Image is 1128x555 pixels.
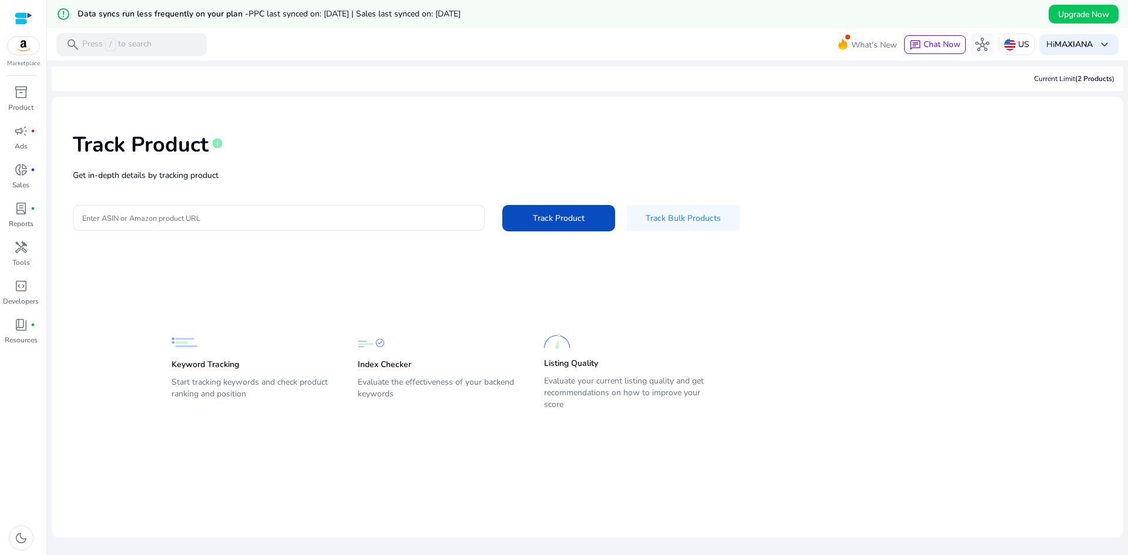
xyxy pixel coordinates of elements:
button: Track Bulk Products [627,205,740,231]
span: search [66,38,80,52]
img: us.svg [1004,39,1016,51]
p: US [1018,34,1029,55]
span: keyboard_arrow_down [1097,38,1112,52]
p: Ads [15,141,28,152]
p: Get in-depth details by tracking product [73,169,1102,181]
p: Tools [12,257,30,268]
p: Resources [5,335,38,345]
div: Current Limit ) [1034,73,1114,84]
img: amazon.svg [8,37,39,55]
p: Developers [3,296,39,307]
img: Keyword Tracking [172,329,198,356]
p: Evaluate the effectiveness of your backend keywords [358,376,521,409]
span: hub [975,38,989,52]
span: info [211,137,223,149]
span: fiber_manual_record [31,322,35,327]
p: Press to search [82,38,152,51]
span: fiber_manual_record [31,206,35,211]
button: Upgrade Now [1049,5,1119,23]
span: fiber_manual_record [31,167,35,172]
span: / [105,38,116,51]
span: campaign [14,124,28,138]
span: chat [909,39,921,51]
h5: Data syncs run less frequently on your plan - [78,9,461,19]
span: Chat Now [924,39,961,50]
h1: Track Product [73,132,209,157]
b: MAXIANA [1055,39,1093,50]
p: Keyword Tracking [172,359,239,371]
button: Track Product [502,205,615,231]
button: hub [971,33,994,56]
span: lab_profile [14,201,28,216]
span: What's New [851,35,897,55]
img: Listing Quality [544,328,570,355]
button: chatChat Now [904,35,966,54]
p: Marketplace [7,59,40,68]
p: Evaluate your current listing quality and get recommendations on how to improve your score [544,375,707,411]
span: donut_small [14,163,28,177]
p: Product [8,102,33,113]
p: Listing Quality [544,358,598,369]
p: Index Checker [358,359,411,371]
span: PPC last synced on: [DATE] | Sales last synced on: [DATE] [249,8,461,19]
span: fiber_manual_record [31,129,35,133]
span: Track Bulk Products [646,212,721,224]
span: Upgrade Now [1058,8,1109,21]
p: Sales [12,180,29,190]
p: Start tracking keywords and check product ranking and position [172,376,334,409]
span: code_blocks [14,279,28,293]
mat-icon: error_outline [56,7,70,21]
img: Index Checker [358,329,384,356]
span: (2 Products [1075,74,1112,83]
p: Reports [9,218,33,229]
span: Track Product [533,212,585,224]
span: handyman [14,240,28,254]
span: dark_mode [14,531,28,545]
span: book_4 [14,318,28,332]
p: Hi [1046,41,1093,49]
span: inventory_2 [14,85,28,99]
